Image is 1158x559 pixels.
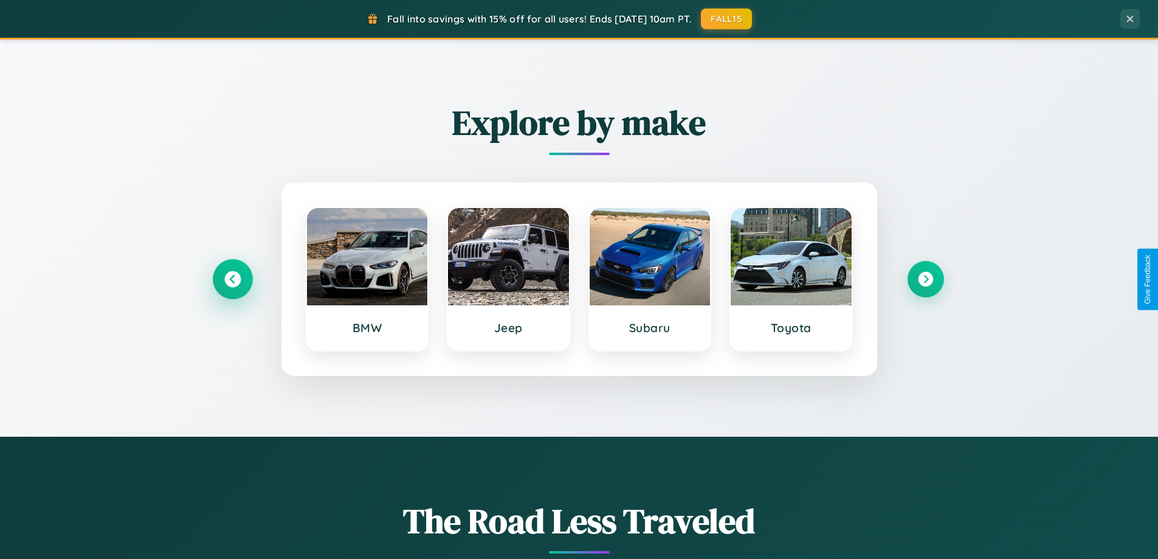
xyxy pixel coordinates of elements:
[215,99,944,146] h2: Explore by make
[602,321,698,335] h3: Subaru
[460,321,557,335] h3: Jeep
[743,321,839,335] h3: Toyota
[1143,255,1152,304] div: Give Feedback
[319,321,416,335] h3: BMW
[387,13,692,25] span: Fall into savings with 15% off for all users! Ends [DATE] 10am PT.
[701,9,752,29] button: FALL15
[215,498,944,544] h1: The Road Less Traveled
